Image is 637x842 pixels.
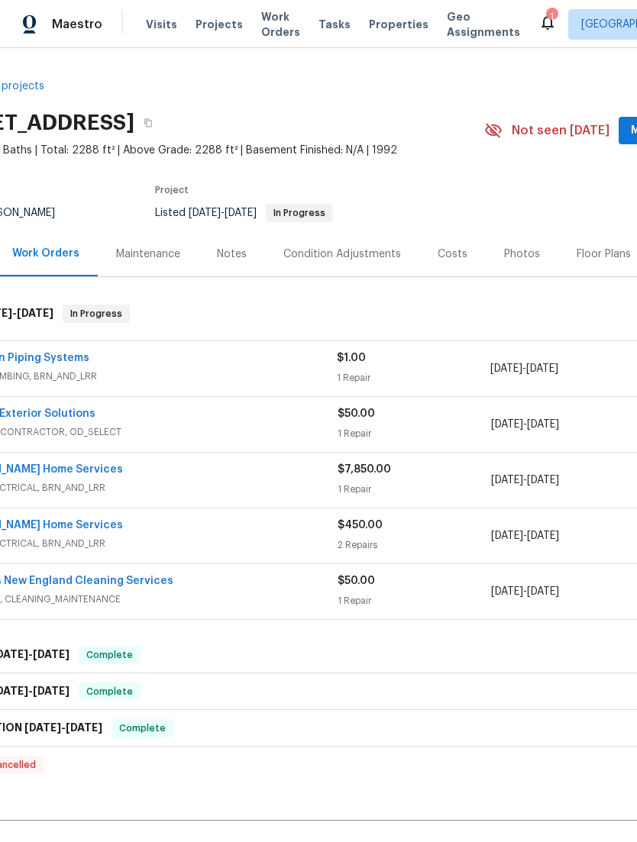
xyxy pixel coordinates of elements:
[491,475,523,486] span: [DATE]
[491,419,523,430] span: [DATE]
[546,9,557,24] div: 1
[338,464,391,475] span: $7,850.00
[338,537,491,553] div: 2 Repairs
[577,247,631,262] div: Floor Plans
[134,109,162,137] button: Copy Address
[337,353,366,363] span: $1.00
[24,722,61,733] span: [DATE]
[17,308,53,318] span: [DATE]
[146,17,177,32] span: Visits
[155,208,333,218] span: Listed
[261,9,300,40] span: Work Orders
[337,370,490,386] div: 1 Repair
[490,361,558,376] span: -
[504,247,540,262] div: Photos
[491,584,559,599] span: -
[491,586,523,597] span: [DATE]
[527,419,559,430] span: [DATE]
[80,684,139,699] span: Complete
[113,721,172,736] span: Complete
[338,482,491,497] div: 1 Repair
[24,722,102,733] span: -
[438,247,467,262] div: Costs
[491,528,559,544] span: -
[189,208,221,218] span: [DATE]
[491,531,523,541] span: [DATE]
[12,246,79,261] div: Work Orders
[338,520,383,531] span: $450.00
[447,9,520,40] span: Geo Assignments
[527,586,559,597] span: [DATE]
[318,19,351,30] span: Tasks
[116,247,180,262] div: Maintenance
[217,247,247,262] div: Notes
[527,531,559,541] span: [DATE]
[369,17,428,32] span: Properties
[491,417,559,432] span: -
[52,17,102,32] span: Maestro
[225,208,257,218] span: [DATE]
[338,593,491,608] div: 1 Repair
[512,123,610,138] span: Not seen [DATE]
[80,647,139,663] span: Complete
[527,475,559,486] span: [DATE]
[338,576,375,586] span: $50.00
[267,208,331,218] span: In Progress
[155,185,189,195] span: Project
[526,363,558,374] span: [DATE]
[33,686,70,696] span: [DATE]
[283,247,401,262] div: Condition Adjustments
[490,363,522,374] span: [DATE]
[196,17,243,32] span: Projects
[189,208,257,218] span: -
[338,408,375,419] span: $50.00
[66,722,102,733] span: [DATE]
[33,649,70,660] span: [DATE]
[338,426,491,441] div: 1 Repair
[64,306,128,321] span: In Progress
[491,473,559,488] span: -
